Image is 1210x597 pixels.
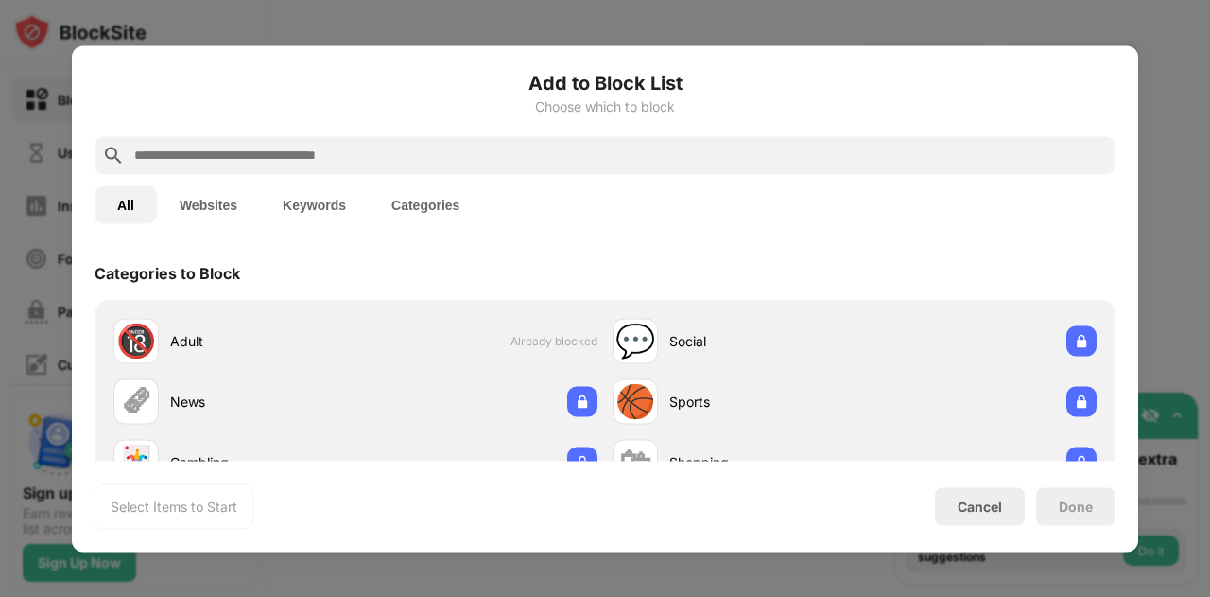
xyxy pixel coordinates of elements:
div: Select Items to Start [111,497,237,516]
div: Shopping [669,452,855,472]
img: search.svg [102,144,125,167]
div: 🃏 [116,443,156,482]
div: Sports [669,392,855,412]
button: Keywords [260,185,369,223]
div: Choose which to block [95,98,1115,114]
div: 🛍 [619,443,651,482]
div: Social [669,331,855,351]
div: Categories to Block [95,263,240,282]
div: News [170,392,355,412]
div: Adult [170,331,355,351]
button: Websites [157,185,260,223]
button: Categories [369,185,482,223]
div: 🗞 [120,382,152,421]
div: Done [1059,499,1093,514]
div: 🔞 [116,322,156,360]
span: Already blocked [510,334,597,348]
div: 💬 [615,322,655,360]
div: Gambling [170,452,355,472]
div: Cancel [958,499,1002,515]
div: 🏀 [615,382,655,421]
button: All [95,185,157,223]
h6: Add to Block List [95,68,1115,97]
